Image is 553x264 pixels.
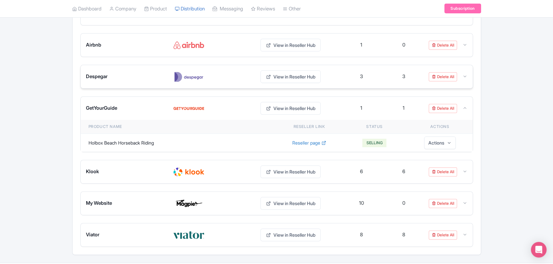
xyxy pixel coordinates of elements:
[402,73,405,80] div: 3
[360,73,363,80] div: 3
[362,139,386,147] button: SELLING
[444,4,481,14] a: Subscription
[402,200,405,207] div: 0
[86,231,99,239] span: Viator
[173,40,204,50] img: Airbnb
[424,136,456,149] button: Actions
[360,168,363,175] div: 6
[86,104,117,112] span: GetYourGuide
[402,168,405,175] div: 6
[342,120,407,134] th: Status
[81,120,277,134] th: Product name
[360,41,362,49] div: 1
[86,168,99,175] span: Klook
[260,165,321,178] a: View in Reseller Hub
[260,39,321,51] a: View in Reseller Hub
[429,230,457,240] a: Delete All
[402,231,405,239] div: 8
[531,242,546,257] div: Open Intercom Messenger
[173,72,204,82] img: Despegar
[260,229,321,241] a: View in Reseller Hub
[81,134,277,152] td: Holbox Beach Horseback Riding
[429,199,457,208] a: Delete All
[277,120,342,134] th: Reseller link
[260,102,321,115] a: View in Reseller Hub
[407,120,473,134] th: Actions
[292,139,326,146] a: Reseller page
[292,139,320,146] span: Reseller page
[360,104,362,112] div: 1
[173,230,204,240] img: Viator
[429,41,457,50] a: Delete All
[429,72,457,81] a: Delete All
[359,200,364,207] div: 10
[429,104,457,113] a: Delete All
[260,197,321,210] a: View in Reseller Hub
[173,167,204,177] img: Klook
[173,103,204,114] img: GetYourGuide
[360,231,363,239] div: 8
[403,104,405,112] div: 1
[429,167,457,176] a: Delete All
[86,41,101,49] span: Airbnb
[402,41,405,49] div: 0
[260,70,321,83] a: View in Reseller Hub
[86,200,112,207] span: My Website
[86,73,107,80] span: Despegar
[173,198,204,209] img: My Website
